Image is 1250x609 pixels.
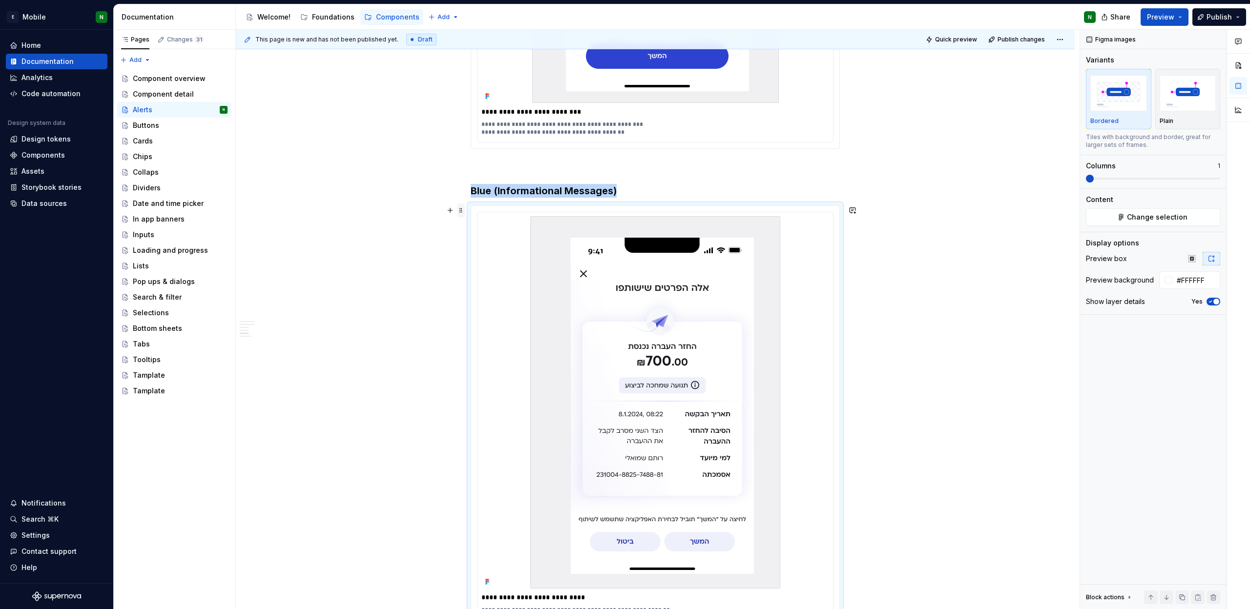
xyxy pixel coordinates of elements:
div: Notifications [21,498,66,508]
p: Plain [1160,117,1173,125]
a: Code automation [6,86,107,101]
div: N [100,13,104,21]
div: Mobile [22,12,46,22]
div: Dividers [133,183,161,193]
button: EMobileN [2,6,111,27]
a: Cards [117,133,231,149]
div: Block actions [1086,590,1133,604]
div: Chips [133,152,152,162]
a: Tooltips [117,352,231,367]
button: placeholderBordered [1086,69,1151,129]
span: Publish [1207,12,1232,22]
a: Search & filter [117,289,231,305]
a: Dividers [117,180,231,196]
span: Add [129,56,142,64]
div: Tamplate [133,370,165,380]
div: Inputs [133,230,154,240]
img: placeholder [1160,75,1216,111]
div: Pages [121,36,149,43]
button: Change selection [1086,208,1220,226]
div: Documentation [21,57,74,66]
label: Yes [1191,298,1203,305]
div: Display options [1086,238,1139,248]
div: Welcome! [257,12,291,22]
span: Add [437,13,450,21]
a: Tamplate [117,383,231,399]
a: Selections [117,305,231,321]
div: Collaps [133,167,159,177]
div: Buttons [133,121,159,130]
a: Bottom sheets [117,321,231,336]
div: Component detail [133,89,194,99]
a: Tamplate [117,367,231,383]
button: Add [425,10,462,24]
div: Tamplate [133,386,165,396]
div: N [1088,13,1092,21]
a: Data sources [6,196,107,211]
a: Component overview [117,71,231,86]
div: Tabs [133,339,150,349]
button: Contact support [6,544,107,559]
button: Help [6,560,107,575]
div: Contact support [21,547,77,556]
div: Assets [21,166,44,176]
div: E [7,11,19,23]
div: Selections [133,308,169,318]
a: Loading and progress [117,243,231,258]
span: Share [1110,12,1130,22]
div: Search ⌘K [21,514,59,524]
a: Components [6,147,107,163]
div: Bottom sheets [133,324,182,333]
div: Components [21,150,65,160]
a: Component detail [117,86,231,102]
button: Notifications [6,495,107,511]
a: Pop ups & dialogs [117,274,231,289]
a: Analytics [6,70,107,85]
button: Publish changes [985,33,1049,46]
span: Change selection [1127,212,1187,222]
img: placeholder [1090,75,1147,111]
div: Page tree [117,71,231,399]
div: Loading and progress [133,245,208,255]
a: Documentation [6,54,107,69]
button: Preview [1141,8,1188,26]
div: Pop ups & dialogs [133,277,195,286]
a: Buttons [117,118,231,133]
a: Chips [117,149,231,164]
a: Foundations [296,9,358,25]
a: Inputs [117,227,231,243]
button: Publish [1192,8,1246,26]
p: Bordered [1090,117,1119,125]
a: Components [360,9,423,25]
div: Columns [1086,161,1116,171]
button: placeholderPlain [1155,69,1221,129]
a: Collaps [117,164,231,180]
div: Page tree [242,7,423,27]
div: Help [21,563,37,572]
div: Storybook stories [21,183,82,192]
div: Content [1086,195,1113,204]
div: Preview background [1086,275,1154,285]
div: Search & filter [133,292,182,302]
a: Design tokens [6,131,107,147]
div: Foundations [312,12,354,22]
div: Documentation [122,12,231,22]
p: 1 [1218,162,1220,170]
a: Home [6,38,107,53]
span: Draft [418,36,433,43]
div: Alerts [133,105,152,115]
button: Quick preview [923,33,981,46]
div: Home [21,41,41,50]
a: AlertsN [117,102,231,118]
div: Components [376,12,419,22]
a: Storybook stories [6,180,107,195]
button: Search ⌘K [6,511,107,527]
span: This page is new and has not been published yet. [255,36,398,43]
div: Component overview [133,74,206,83]
input: Auto [1173,271,1220,289]
span: Publish changes [998,36,1045,43]
div: Tooltips [133,355,161,365]
svg: Supernova Logo [32,591,81,601]
div: In app banners [133,214,185,224]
